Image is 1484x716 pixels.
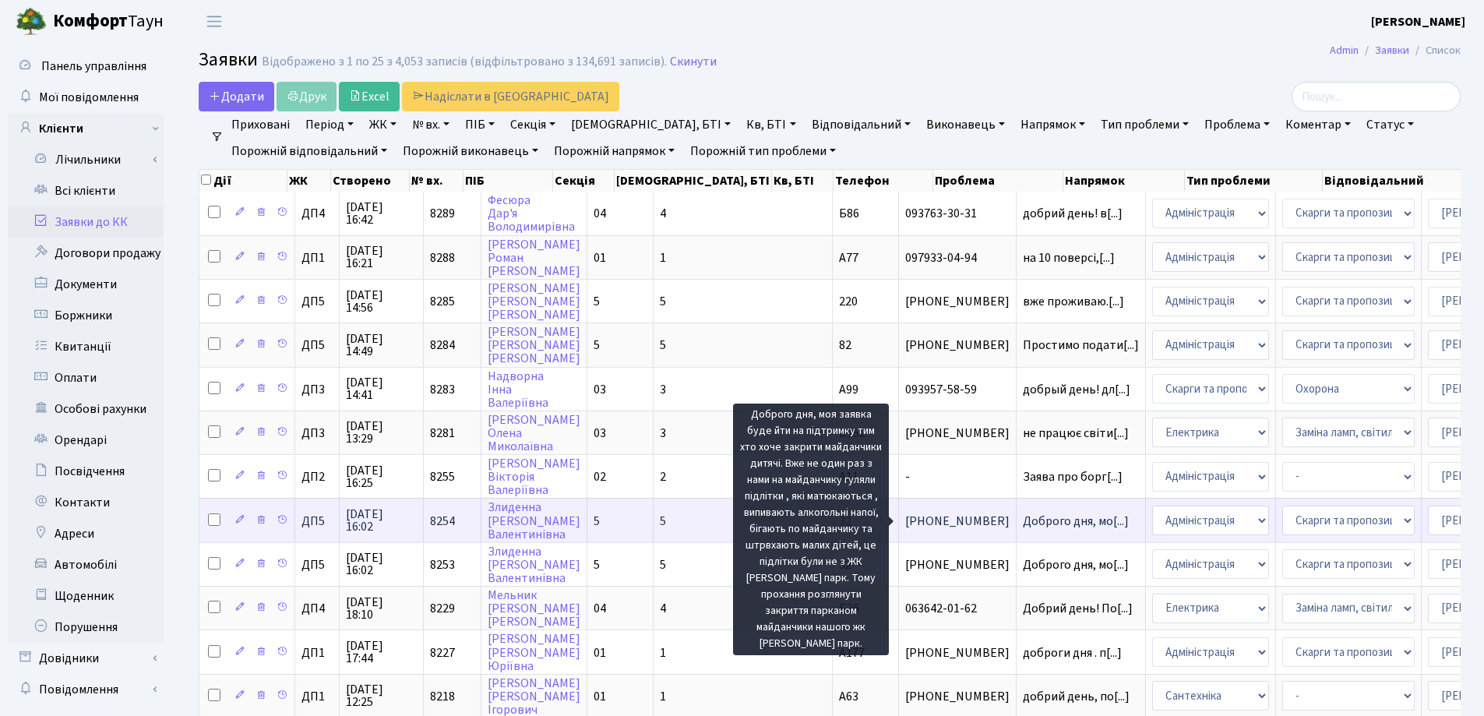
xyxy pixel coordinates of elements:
a: Порожній виконавець [397,138,545,164]
th: Дії [199,170,287,192]
span: 5 [594,513,600,530]
span: Заявки [199,46,258,73]
a: Квитанції [8,331,164,362]
th: [DEMOGRAPHIC_DATA], БТІ [615,170,772,192]
span: - [905,471,1010,483]
a: Адреси [8,518,164,549]
a: Коментар [1279,111,1357,138]
b: Комфорт [53,9,128,34]
b: [PERSON_NAME] [1371,13,1465,30]
span: Б86 [839,205,859,222]
span: 01 [594,249,606,266]
span: 3 [660,425,666,442]
th: Напрямок [1063,170,1185,192]
a: Особові рахунки [8,393,164,425]
a: Кв, БТІ [740,111,802,138]
a: [PERSON_NAME][PERSON_NAME]Юріївна [488,631,580,675]
span: 8253 [430,556,455,573]
span: 1 [660,249,666,266]
span: ДП4 [301,207,333,220]
a: Щоденник [8,580,164,612]
th: ЖК [287,170,331,192]
span: 03 [594,381,606,398]
span: 2 [660,468,666,485]
span: добрый день! дл[...] [1023,381,1130,398]
a: Довідники [8,643,164,674]
a: Порожній тип проблеми [684,138,842,164]
button: Переключити навігацію [195,9,234,34]
nav: breadcrumb [1306,34,1484,67]
a: Договори продажу [8,238,164,269]
span: Таун [53,9,164,35]
a: Лічильники [18,144,164,175]
a: Заявки до КК [8,206,164,238]
a: Проблема [1198,111,1276,138]
span: [PHONE_NUMBER] [905,295,1010,308]
a: Відповідальний [805,111,917,138]
a: Період [299,111,360,138]
span: 8218 [430,688,455,705]
span: вже проживаю.[...] [1023,293,1124,310]
th: Тип проблеми [1185,170,1323,192]
div: Відображено з 1 по 25 з 4,053 записів (відфільтровано з 134,691 записів). [262,55,667,69]
span: [PHONE_NUMBER] [905,690,1010,703]
span: Додати [209,88,264,105]
a: Приховані [225,111,296,138]
span: 8284 [430,337,455,354]
a: Автомобілі [8,549,164,580]
a: Злиденна[PERSON_NAME]Валентинівна [488,499,580,543]
th: Проблема [933,170,1064,192]
span: 5 [660,337,666,354]
span: 8227 [430,644,455,661]
a: Секція [504,111,562,138]
a: Посвідчення [8,456,164,487]
span: [PHONE_NUMBER] [905,339,1010,351]
span: Заява про борг[...] [1023,468,1123,485]
a: [PERSON_NAME][PERSON_NAME][PERSON_NAME] [488,323,580,367]
span: [DATE] 17:44 [346,640,417,665]
span: [DATE] 12:25 [346,683,417,708]
span: [PHONE_NUMBER] [905,647,1010,659]
span: ДП3 [301,383,333,396]
span: 01 [594,688,606,705]
span: Доброго дня, мо[...] [1023,513,1129,530]
span: Доброго дня, мо[...] [1023,556,1129,573]
a: Excel [339,82,400,111]
span: 8285 [430,293,455,310]
li: Список [1409,42,1461,59]
a: Мої повідомлення [8,82,164,113]
a: Додати [199,82,274,111]
span: 220 [839,293,858,310]
a: Тип проблеми [1094,111,1195,138]
span: [PHONE_NUMBER] [905,559,1010,571]
span: 04 [594,600,606,617]
span: [DATE] 14:56 [346,289,417,314]
span: 5 [594,293,600,310]
span: [PHONE_NUMBER] [905,515,1010,527]
span: 4 [660,205,666,222]
th: Кв, БТІ [772,170,834,192]
a: Оплати [8,362,164,393]
span: 8289 [430,205,455,222]
span: Добрий день! По[...] [1023,600,1133,617]
span: [DATE] 16:42 [346,201,417,226]
a: Всі клієнти [8,175,164,206]
a: Порушення [8,612,164,643]
span: 5 [660,293,666,310]
span: 4 [660,600,666,617]
span: добрий день! в[...] [1023,205,1123,222]
span: А77 [839,249,858,266]
span: 093957-58-59 [905,383,1010,396]
th: Створено [331,170,410,192]
input: Пошук... [1292,82,1461,111]
span: 1 [660,644,666,661]
span: [DATE] 16:25 [346,464,417,489]
span: ДП2 [301,471,333,483]
a: [PERSON_NAME] [1371,12,1465,31]
a: [DEMOGRAPHIC_DATA], БТІ [565,111,737,138]
span: Панель управління [41,58,146,75]
span: не працює світи[...] [1023,425,1129,442]
th: № вх. [410,170,464,192]
span: ДП5 [301,295,333,308]
a: Статус [1360,111,1420,138]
